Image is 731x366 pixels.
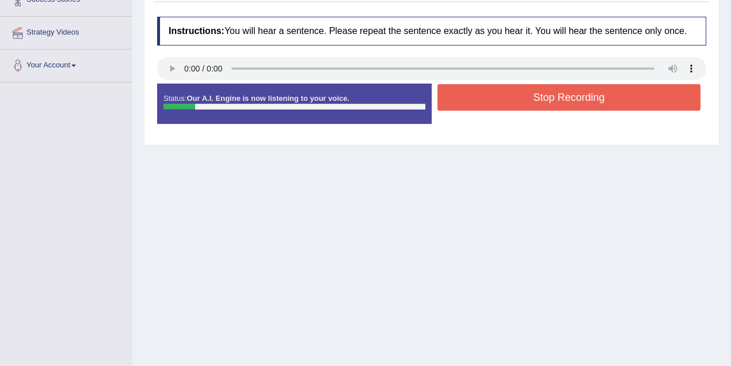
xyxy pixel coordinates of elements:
button: Stop Recording [437,84,700,111]
b: Instructions: [169,26,224,36]
h4: You will hear a sentence. Please repeat the sentence exactly as you hear it. You will hear the se... [157,17,706,46]
div: Status: [157,84,432,124]
a: Your Account [1,50,132,78]
a: Strategy Videos [1,17,132,46]
strong: Our A.I. Engine is now listening to your voice. [186,94,349,103]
